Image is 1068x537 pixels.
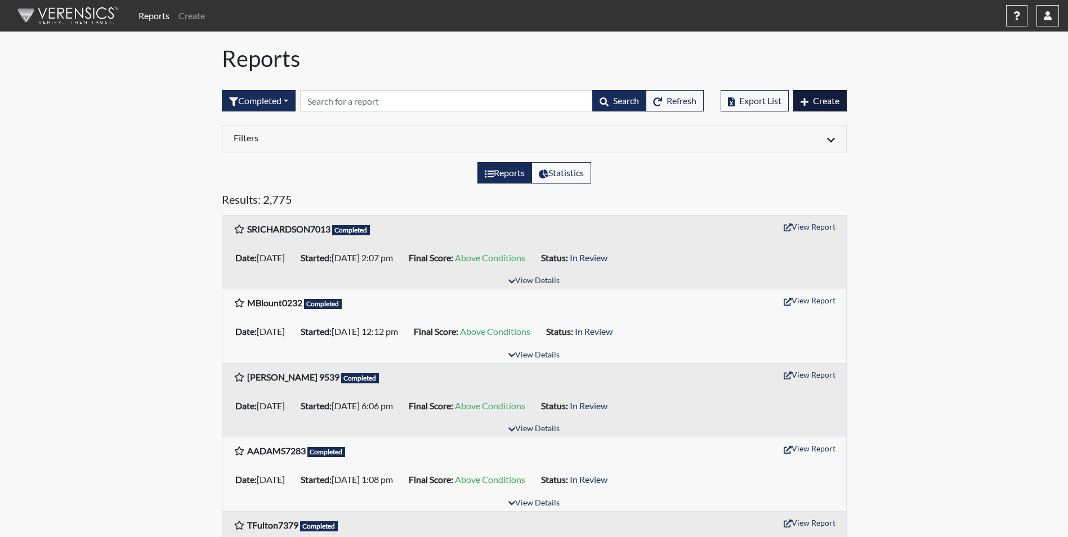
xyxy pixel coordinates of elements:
button: Search [592,90,646,111]
h6: Filters [234,132,526,143]
span: Export List [739,95,781,106]
li: [DATE] 2:07 pm [296,249,404,267]
button: View Details [503,496,565,511]
a: Create [174,5,209,27]
button: View Details [503,422,565,437]
li: [DATE] [231,249,296,267]
b: Final Score: [409,252,453,263]
button: Refresh [646,90,704,111]
b: TFulton7379 [247,520,298,530]
button: View Report [779,440,841,457]
span: Above Conditions [460,326,530,337]
b: AADAMS7283 [247,445,306,456]
button: View Report [779,218,841,235]
label: View the list of reports [477,162,532,184]
b: [PERSON_NAME] 9539 [247,372,339,382]
h1: Reports [222,45,847,72]
label: View statistics about completed interviews [531,162,591,184]
span: In Review [570,400,607,411]
button: Create [793,90,847,111]
li: [DATE] [231,397,296,415]
li: [DATE] [231,323,296,341]
b: SRICHARDSON7013 [247,223,330,234]
b: Started: [301,400,332,411]
span: Above Conditions [455,400,525,411]
span: Completed [300,521,338,531]
div: Click to expand/collapse filters [225,132,843,146]
b: Status: [541,400,568,411]
b: Date: [235,326,257,337]
button: View Details [503,348,565,363]
b: Final Score: [414,326,458,337]
span: Refresh [667,95,696,106]
span: In Review [570,252,607,263]
li: [DATE] [231,471,296,489]
b: Date: [235,252,257,263]
span: Completed [341,373,379,383]
b: Started: [301,326,332,337]
span: Completed [332,225,370,235]
b: Final Score: [409,400,453,411]
b: MBlount0232 [247,297,302,308]
a: Reports [134,5,174,27]
b: Started: [301,474,332,485]
input: Search by Registration ID, Interview Number, or Investigation Name. [300,90,593,111]
button: View Details [503,274,565,289]
span: In Review [570,474,607,485]
button: Export List [721,90,789,111]
h5: Results: 2,775 [222,193,847,211]
span: Create [813,95,839,106]
button: View Report [779,292,841,309]
b: Final Score: [409,474,453,485]
span: Completed [307,447,346,457]
span: In Review [575,326,613,337]
li: [DATE] 12:12 pm [296,323,409,341]
span: Above Conditions [455,252,525,263]
b: Started: [301,252,332,263]
div: Filter by interview status [222,90,296,111]
b: Status: [541,474,568,485]
span: Completed [304,299,342,309]
b: Date: [235,400,257,411]
b: Status: [541,252,568,263]
button: Completed [222,90,296,111]
button: View Report [779,366,841,383]
li: [DATE] 1:08 pm [296,471,404,489]
li: [DATE] 6:06 pm [296,397,404,415]
button: View Report [779,514,841,531]
b: Date: [235,474,257,485]
span: Above Conditions [455,474,525,485]
span: Search [613,95,639,106]
b: Status: [546,326,573,337]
